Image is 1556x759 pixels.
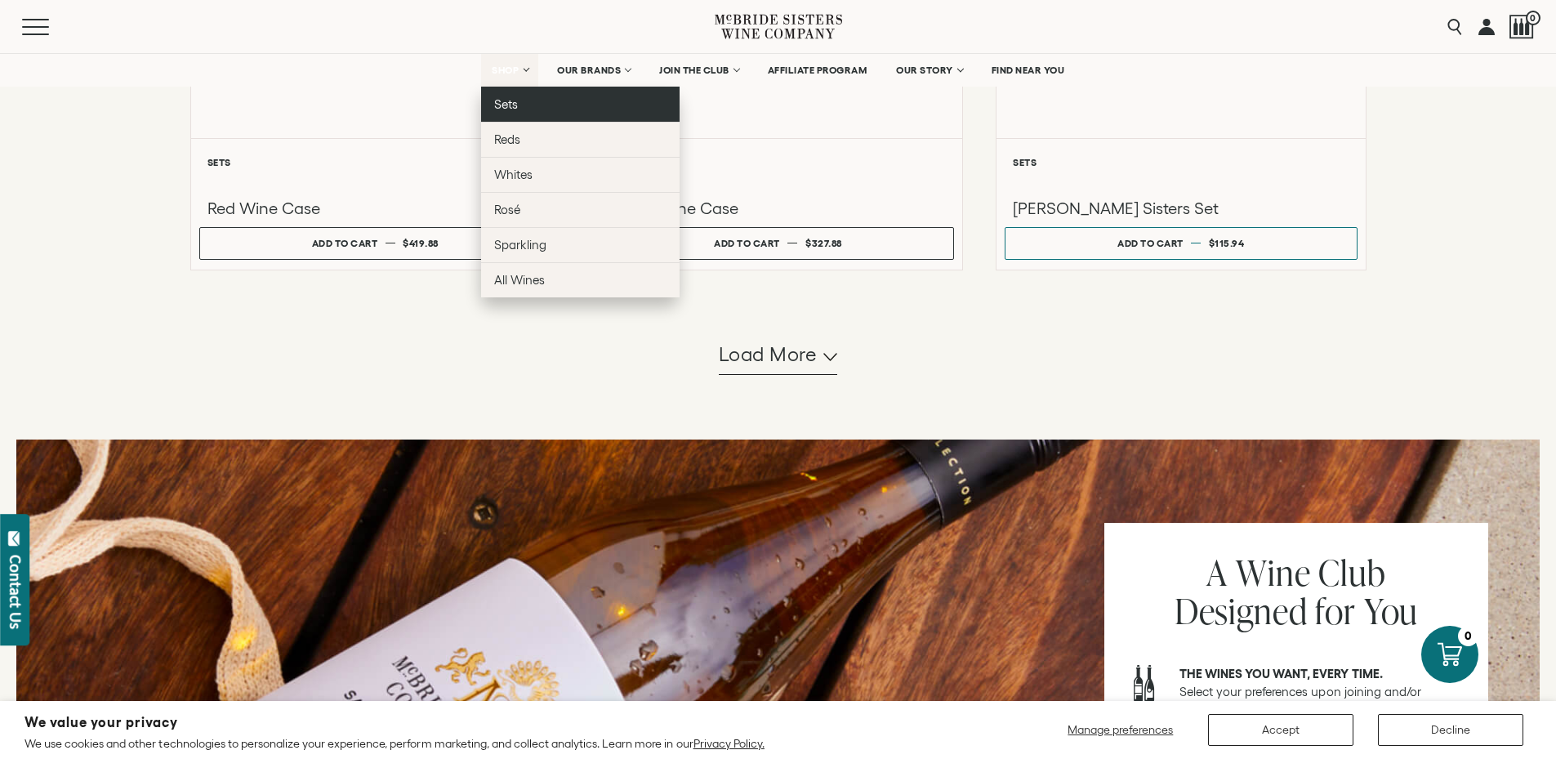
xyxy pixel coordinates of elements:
[1318,548,1385,596] span: Club
[1179,667,1383,681] strong: The wines you want, every time.
[714,231,780,255] div: Add to cart
[494,273,545,287] span: All Wines
[494,167,533,181] span: Whites
[1315,587,1356,635] span: for
[481,122,680,157] a: Reds
[885,54,973,87] a: OUR STORY
[1013,157,1349,167] h6: Sets
[1058,714,1184,746] button: Manage preferences
[1013,198,1349,219] h3: [PERSON_NAME] Sisters Set
[481,157,680,192] a: Whites
[610,198,946,219] h3: White Wine Case
[403,238,439,248] span: $419.88
[481,87,680,122] a: Sets
[492,65,519,76] span: SHOP
[481,262,680,297] a: All Wines
[494,97,518,111] span: Sets
[481,192,680,227] a: Rosé
[1206,548,1228,596] span: A
[22,19,81,35] button: Mobile Menu Trigger
[494,238,546,252] span: Sparkling
[7,555,24,629] div: Contact Us
[494,132,520,146] span: Reds
[494,203,520,217] span: Rosé
[1117,231,1184,255] div: Add to cart
[1208,714,1353,746] button: Accept
[1175,587,1308,635] span: Designed
[805,238,842,248] span: $327.88
[1364,587,1419,635] span: You
[602,227,954,260] button: Add to cart $327.88
[768,65,867,76] span: AFFILIATE PROGRAM
[719,336,838,375] button: Load more
[1378,714,1523,746] button: Decline
[199,227,551,260] button: Add to cart $419.88
[557,65,621,76] span: OUR BRANDS
[481,227,680,262] a: Sparkling
[312,231,378,255] div: Add to cart
[481,54,538,87] a: SHOP
[1209,238,1245,248] span: $115.94
[693,737,765,750] a: Privacy Policy.
[757,54,878,87] a: AFFILIATE PROGRAM
[1068,723,1173,736] span: Manage preferences
[992,65,1065,76] span: FIND NEAR YOU
[1236,548,1310,596] span: Wine
[610,157,946,167] h6: Sets
[719,341,818,368] span: Load more
[1458,626,1478,646] div: 0
[659,65,729,76] span: JOIN THE CLUB
[1526,11,1540,25] span: 0
[1005,227,1357,260] button: Add to cart $115.94
[25,716,765,730] h2: We value your privacy
[207,157,543,167] h6: Sets
[896,65,953,76] span: OUR STORY
[1179,665,1466,719] p: Select your preferences upon joining and/or customize each shipment to your liking.
[649,54,749,87] a: JOIN THE CLUB
[981,54,1076,87] a: FIND NEAR YOU
[546,54,640,87] a: OUR BRANDS
[207,198,543,219] h3: Red Wine Case
[25,736,765,751] p: We use cookies and other technologies to personalize your experience, perform marketing, and coll...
